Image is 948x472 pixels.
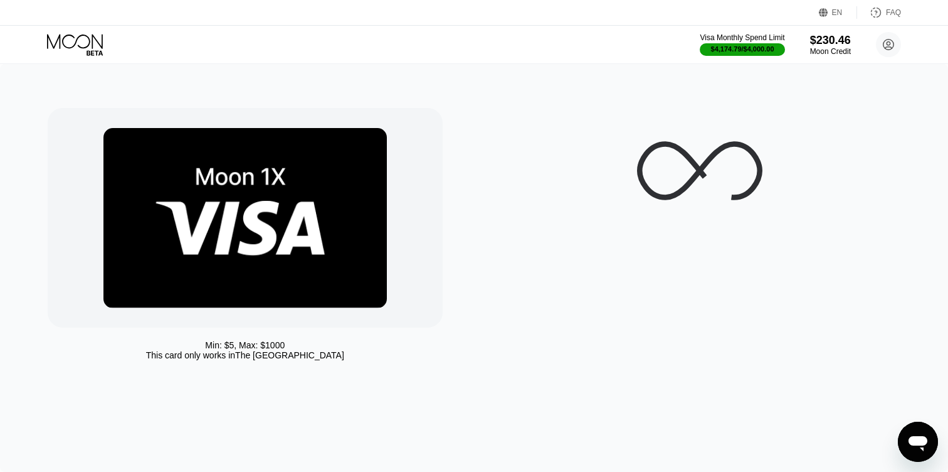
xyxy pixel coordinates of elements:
div: $230.46 [810,34,851,47]
div: FAQ [857,6,901,19]
div: $4,174.79 / $4,000.00 [711,45,774,53]
div: $230.46Moon Credit [810,34,851,56]
div: Moon Credit [810,47,851,56]
div: EN [832,8,843,17]
div: FAQ [886,8,901,17]
div: Visa Monthly Spend Limit$4,174.79/$4,000.00 [700,33,784,56]
div: Visa Monthly Spend Limit [700,33,784,42]
div: EN [819,6,857,19]
div: Min: $ 5 , Max: $ 1000 [205,340,285,350]
iframe: Кнопка, открывающая окно обмена сообщениями; идет разговор [898,422,938,462]
div: This card only works in The [GEOGRAPHIC_DATA] [146,350,344,360]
